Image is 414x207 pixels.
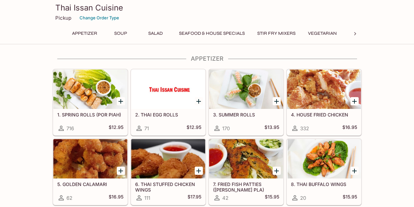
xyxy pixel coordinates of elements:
div: 1. SPRING ROLLS (POR PIAH) [53,70,127,109]
button: Add 6. THAI STUFFED CHICKEN WINGS [195,167,203,175]
span: 42 [222,195,228,201]
button: Add 7. FRIED FISH PATTIES (TOD MUN PLA) [273,167,281,175]
h5: 4. HOUSE FRIED CHICKEN [291,112,357,117]
h5: 2. THAI EGG ROLLS [135,112,201,117]
h5: 3. SUMMER ROLLS [213,112,279,117]
h5: 8. THAI BUFFALO WINGS [291,181,357,187]
button: Soup [106,29,135,38]
span: 71 [144,125,149,132]
button: Add 4. HOUSE FRIED CHICKEN [351,97,359,105]
h5: 1. SPRING ROLLS (POR PIAH) [57,112,123,117]
span: 170 [222,125,230,132]
h5: $16.95 [342,124,357,132]
a: 4. HOUSE FRIED CHICKEN332$16.95 [287,69,361,135]
span: 20 [300,195,306,201]
button: Change Order Type [77,13,122,23]
h5: $12.95 [109,124,123,132]
h5: $15.95 [343,194,357,202]
div: 6. THAI STUFFED CHICKEN WINGS [131,139,205,178]
a: 3. SUMMER ROLLS170$13.95 [209,69,283,135]
h3: Thai Issan Cuisine [55,3,359,13]
div: 3. SUMMER ROLLS [209,70,283,109]
h5: $13.95 [264,124,279,132]
div: 7. FRIED FISH PATTIES (TOD MUN PLA) [209,139,283,178]
h5: $17.95 [188,194,201,202]
h5: $12.95 [187,124,201,132]
a: 6. THAI STUFFED CHICKEN WINGS111$17.95 [131,139,206,205]
button: Add 8. THAI BUFFALO WINGS [351,167,359,175]
button: Vegetarian [304,29,340,38]
h5: 5. GOLDEN CALAMARI [57,181,123,187]
h4: Appetizer [53,55,362,62]
h5: 6. THAI STUFFED CHICKEN WINGS [135,181,201,192]
button: Appetizer [68,29,101,38]
span: 716 [66,125,74,132]
h5: $15.95 [265,194,279,202]
span: 62 [66,195,72,201]
button: Add 3. SUMMER ROLLS [273,97,281,105]
a: 5. GOLDEN CALAMARI62$16.95 [53,139,128,205]
span: 332 [300,125,309,132]
button: Add 5. GOLDEN CALAMARI [117,167,125,175]
h5: 7. FRIED FISH PATTIES ([PERSON_NAME] PLA) [213,181,279,192]
p: Pickup [55,15,71,21]
a: 2. THAI EGG ROLLS71$12.95 [131,69,206,135]
a: 8. THAI BUFFALO WINGS20$15.95 [287,139,361,205]
a: 7. FRIED FISH PATTIES ([PERSON_NAME] PLA)42$15.95 [209,139,283,205]
span: 111 [144,195,150,201]
div: 4. HOUSE FRIED CHICKEN [287,70,361,109]
button: Add 2. THAI EGG ROLLS [195,97,203,105]
div: 8. THAI BUFFALO WINGS [287,139,361,178]
button: Stir Fry Mixers [254,29,299,38]
button: Noodles [346,29,375,38]
button: Seafood & House Specials [175,29,248,38]
a: 1. SPRING ROLLS (POR PIAH)716$12.95 [53,69,128,135]
button: Salad [141,29,170,38]
div: 2. THAI EGG ROLLS [131,70,205,109]
h5: $16.95 [109,194,123,202]
button: Add 1. SPRING ROLLS (POR PIAH) [117,97,125,105]
div: 5. GOLDEN CALAMARI [53,139,127,178]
